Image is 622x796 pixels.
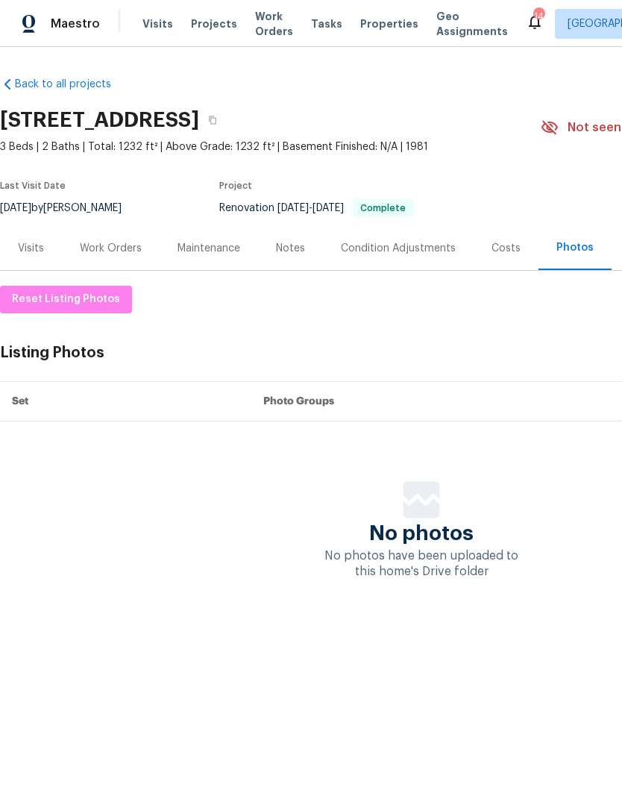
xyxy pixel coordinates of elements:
span: Projects [191,16,237,31]
span: Project [219,181,252,190]
span: Work Orders [255,9,293,39]
div: Notes [276,241,305,256]
div: 14 [533,9,544,24]
span: [DATE] [312,203,344,213]
span: Maestro [51,16,100,31]
span: No photos have been uploaded to this home's Drive folder [324,550,518,577]
div: Costs [491,241,521,256]
span: [DATE] [277,203,309,213]
span: - [277,203,344,213]
div: Condition Adjustments [341,241,456,256]
span: No photos [369,526,474,541]
span: Geo Assignments [436,9,508,39]
button: Copy Address [199,107,226,134]
div: Work Orders [80,241,142,256]
span: Tasks [311,19,342,29]
div: Maintenance [178,241,240,256]
span: Reset Listing Photos [12,290,120,309]
span: Renovation [219,203,413,213]
span: Properties [360,16,418,31]
span: Complete [354,204,412,213]
div: Visits [18,241,44,256]
span: Visits [142,16,173,31]
div: Photos [556,240,594,255]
